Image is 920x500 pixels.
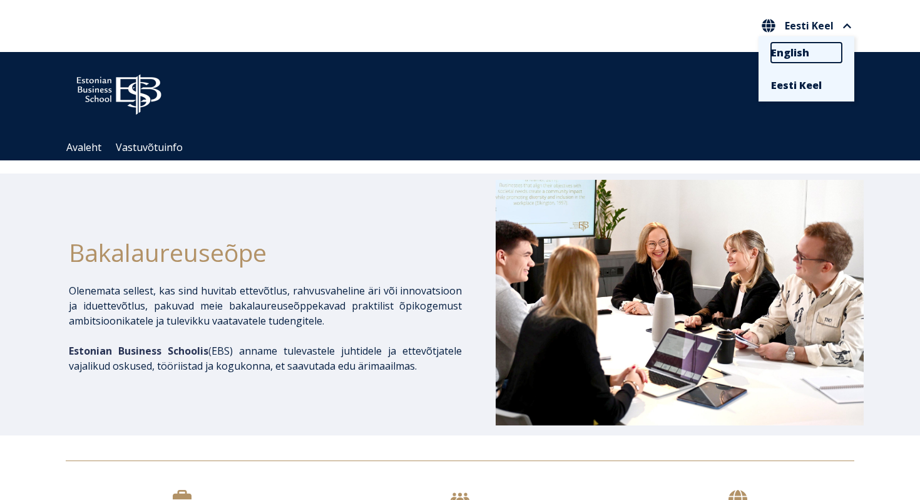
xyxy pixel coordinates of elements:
nav: Vali oma keel [759,16,854,36]
img: ebs_logo2016_white [66,65,172,118]
img: Bakalaureusetudengid [496,180,864,425]
p: Olenemata sellest, kas sind huvitab ettevõtlus, rahvusvaheline äri või innovatsioon ja iduettevõt... [69,283,462,328]
span: ( [69,344,212,358]
button: Eesti Keel [759,16,854,36]
p: EBS) anname tulevastele juhtidele ja ettevõtjatele vajalikud oskused, tööriistad ja kogukonna, et... [69,343,462,373]
h1: Bakalaureuseõpe [69,234,462,271]
a: Eesti Keel [771,75,842,95]
a: English [771,43,842,63]
a: Avaleht [66,140,101,154]
span: Estonian Business Schoolis [69,344,208,358]
div: Navigation Menu [59,135,873,160]
a: Vastuvõtuinfo [116,140,183,154]
span: Eesti Keel [785,21,834,31]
